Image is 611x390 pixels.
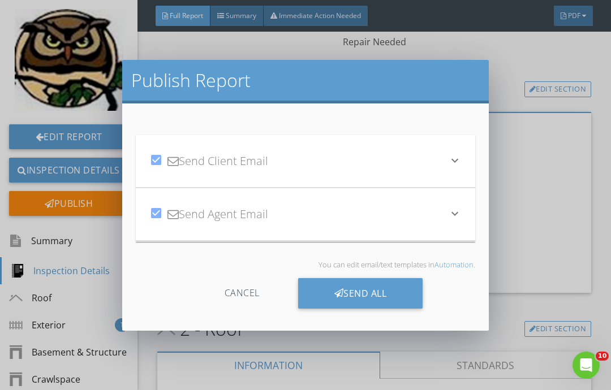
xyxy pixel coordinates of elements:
i: keyboard_arrow_down [448,207,462,220]
div: Send All [298,278,423,309]
h2: Publish Report [131,69,480,92]
div: Send Client Email [149,142,448,180]
a: Automation [434,259,474,270]
iframe: Intercom live chat [573,352,600,379]
i: keyboard_arrow_down [448,154,462,167]
div: Cancel [188,278,296,309]
p: You can edit email/text templates in . [136,260,475,269]
div: Send Agent Email [149,195,448,233]
span: 10 [596,352,609,361]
